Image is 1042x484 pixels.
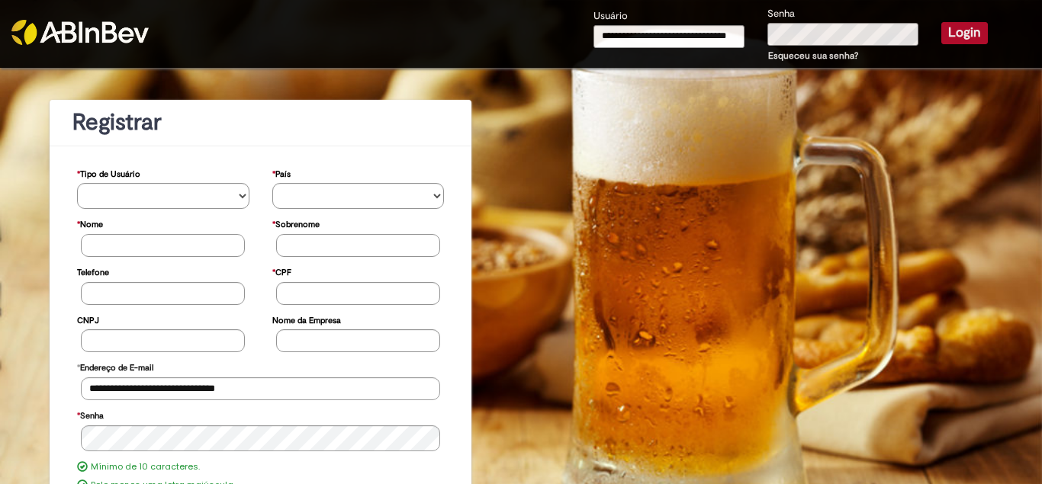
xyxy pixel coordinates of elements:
[941,22,988,43] button: Login
[77,355,153,377] label: Endereço de E-mail
[767,7,795,21] label: Senha
[72,110,449,135] h1: Registrar
[272,162,291,184] label: País
[768,50,858,62] a: Esqueceu sua senha?
[77,162,140,184] label: Tipo de Usuário
[77,260,109,282] label: Telefone
[272,308,341,330] label: Nome da Empresa
[593,9,628,24] label: Usuário
[77,403,104,425] label: Senha
[77,308,99,330] label: CNPJ
[272,260,291,282] label: CPF
[91,461,200,473] label: Mínimo de 10 caracteres.
[11,20,149,45] img: ABInbev-white.png
[272,212,320,234] label: Sobrenome
[77,212,103,234] label: Nome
